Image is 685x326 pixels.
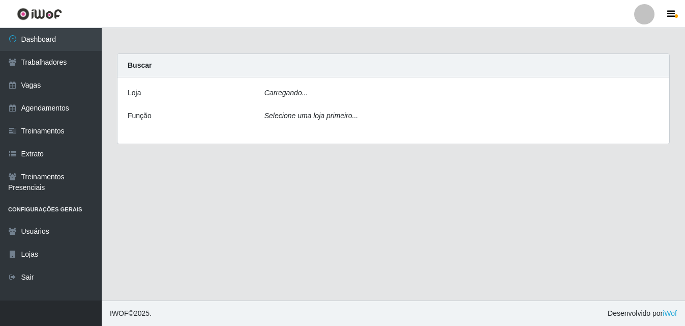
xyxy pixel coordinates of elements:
[128,88,141,98] label: Loja
[608,308,677,319] span: Desenvolvido por
[128,111,152,121] label: Função
[264,112,358,120] i: Selecione uma loja primeiro...
[264,89,308,97] i: Carregando...
[663,309,677,317] a: iWof
[128,61,152,69] strong: Buscar
[110,308,152,319] span: © 2025 .
[110,309,129,317] span: IWOF
[17,8,62,20] img: CoreUI Logo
